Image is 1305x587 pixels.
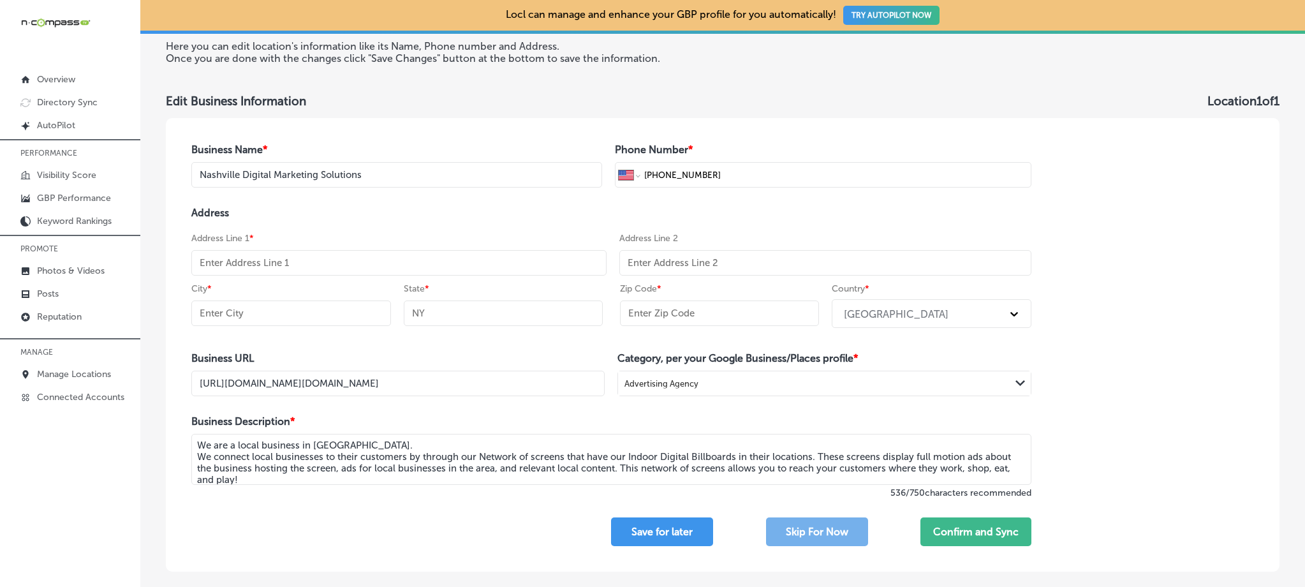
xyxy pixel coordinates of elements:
[20,17,91,29] img: 660ab0bf-5cc7-4cb8-ba1c-48b5ae0f18e60NCTV_CLogo_TV_Black_-500x88.png
[37,97,98,108] p: Directory Sync
[37,193,111,204] p: GBP Performance
[620,301,820,326] input: Enter Zip Code
[615,144,1031,156] h4: Phone Number
[191,352,605,364] h4: Business URL
[166,52,890,64] p: Once you are done with the changes click "Save Changes" button at the bottom to save the informat...
[191,415,1031,427] h4: Business Description
[191,487,1031,498] label: 536 / 750 characters recommended
[404,283,429,294] label: State
[920,517,1031,546] button: Confirm and Sync
[191,144,602,156] h4: Business Name
[404,301,603,326] input: NY
[1207,94,1279,108] h3: Location 1 of 1
[37,392,124,403] p: Connected Accounts
[619,233,678,244] label: Address Line 2
[37,311,82,322] p: Reputation
[191,283,212,294] label: City
[617,352,1031,364] h4: Category, per your Google Business/Places profile
[191,162,602,188] input: Enter Location Name
[643,163,1028,187] input: Phone number
[191,207,1031,219] h4: Address
[191,371,605,396] input: Enter Business URL
[844,308,948,320] div: [GEOGRAPHIC_DATA]
[191,233,254,244] label: Address Line 1
[191,301,391,326] input: Enter City
[191,250,607,276] input: Enter Address Line 1
[619,250,1031,276] input: Enter Address Line 2
[832,283,869,294] label: Country
[843,6,940,25] button: TRY AUTOPILOT NOW
[37,74,75,85] p: Overview
[37,265,105,276] p: Photos & Videos
[191,434,1031,485] textarea: We are a local business in [GEOGRAPHIC_DATA]. We connect local businesses to their customers by t...
[37,120,75,131] p: AutoPilot
[37,369,111,380] p: Manage Locations
[37,170,96,181] p: Visibility Score
[624,379,698,389] div: Advertising Agency
[620,283,661,294] label: Zip Code
[166,94,306,108] h3: Edit Business Information
[166,40,890,52] p: Here you can edit location's information like its Name, Phone number and Address.
[766,517,868,546] button: Skip For Now
[611,517,713,546] button: Save for later
[37,216,112,227] p: Keyword Rankings
[37,288,59,299] p: Posts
